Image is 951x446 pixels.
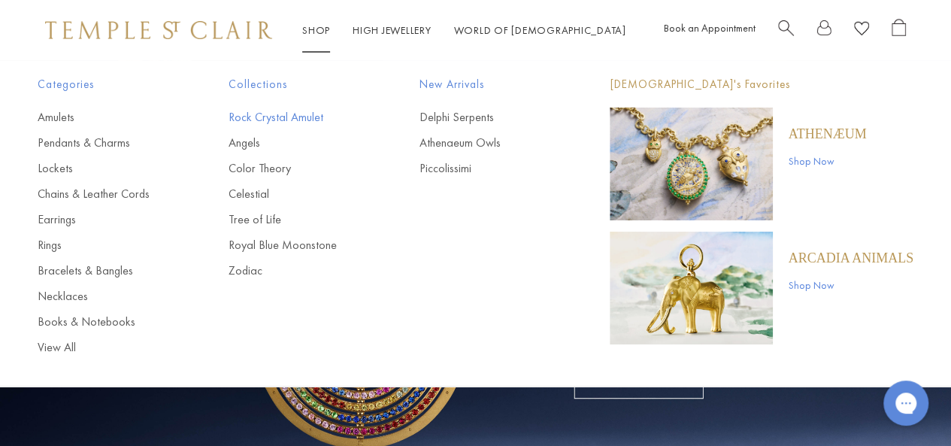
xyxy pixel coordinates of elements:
a: Amulets [38,109,168,126]
a: View Wishlist [854,19,869,42]
a: Open Shopping Bag [892,19,906,42]
iframe: Gorgias live chat messenger [876,375,936,431]
img: Temple St. Clair [45,21,272,39]
a: Book an Appointment [664,21,756,35]
a: Angels [229,135,359,151]
a: Celestial [229,186,359,202]
a: Tree of Life [229,211,359,228]
a: Necklaces [38,288,168,305]
a: World of [DEMOGRAPHIC_DATA]World of [DEMOGRAPHIC_DATA] [454,23,626,37]
a: Shop Now [788,277,913,293]
a: Rock Crystal Amulet [229,109,359,126]
a: Rings [38,237,168,253]
a: ShopShop [302,23,330,37]
a: Shop Now [788,153,866,169]
nav: Main navigation [302,21,626,40]
a: Bracelets & Bangles [38,262,168,279]
a: Athenaeum Owls [419,135,550,151]
a: Pendants & Charms [38,135,168,151]
a: ARCADIA ANIMALS [788,250,913,266]
span: New Arrivals [419,75,550,94]
a: Royal Blue Moonstone [229,237,359,253]
span: Collections [229,75,359,94]
a: Athenæum [788,126,866,142]
a: Search [778,19,794,42]
a: Lockets [38,160,168,177]
a: High JewelleryHigh Jewellery [353,23,432,37]
p: [DEMOGRAPHIC_DATA]'s Favorites [610,75,913,94]
a: View All [38,339,168,356]
a: Books & Notebooks [38,314,168,330]
a: Chains & Leather Cords [38,186,168,202]
a: Piccolissimi [419,160,550,177]
a: Color Theory [229,160,359,177]
a: Delphi Serpents [419,109,550,126]
a: Zodiac [229,262,359,279]
a: Earrings [38,211,168,228]
span: Categories [38,75,168,94]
